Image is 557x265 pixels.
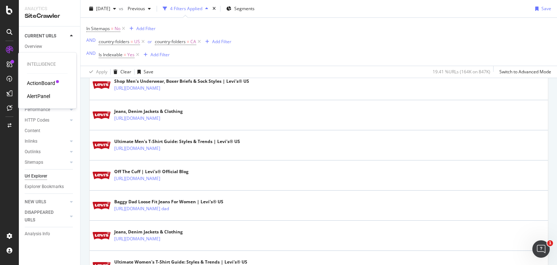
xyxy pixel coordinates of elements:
button: Add Filter [141,50,170,59]
span: 2025 Aug. 14th [96,5,110,12]
a: Sitemaps [25,159,68,166]
img: main image [92,202,111,209]
a: Analysis Info [25,230,75,238]
div: Off The Cuff | Levi's® Official Blog [114,168,192,175]
span: In Sitemaps [86,25,110,32]
span: Is Indexable [99,52,123,58]
img: main image [92,81,111,89]
div: AND [86,50,96,56]
span: = [124,52,126,58]
span: vs [119,5,125,12]
div: Url Explorer [25,172,47,180]
button: Save [135,66,153,78]
button: Add Filter [202,37,231,46]
a: ActionBoard [27,79,55,87]
div: Apply [96,69,107,75]
div: Outlinks [25,148,41,156]
span: No [115,24,120,34]
div: SiteCrawler [25,12,74,20]
div: Jeans, Denim Jackets & Clothing [114,229,192,235]
span: = [187,38,189,45]
a: AlertPanel [27,93,50,100]
button: AND [86,37,96,44]
div: CURRENT URLS [25,32,56,40]
button: Previous [125,3,154,15]
div: DISAPPEARED URLS [25,209,61,224]
button: Add Filter [127,24,156,33]
div: Add Filter [150,52,170,58]
div: Analysis Info [25,230,50,238]
button: [DATE] [86,3,119,15]
div: Intelligence [27,61,67,68]
div: Content [25,127,40,135]
div: times [211,5,217,12]
a: Performance [25,106,68,114]
a: [URL][DOMAIN_NAME] [114,235,160,242]
div: Inlinks [25,138,37,145]
div: 4 Filters Applied [170,5,202,12]
span: Previous [125,5,145,12]
div: Explorer Bookmarks [25,183,64,191]
a: Overview [25,43,75,50]
a: Url Explorer [25,172,75,180]
img: main image [92,232,111,240]
div: AND [86,37,96,43]
a: NEW URLS [25,198,68,206]
div: Switch to Advanced Mode [499,69,551,75]
div: 19.41 % URLs ( 164K on 847K ) [433,69,490,75]
button: Switch to Advanced Mode [496,66,551,78]
div: Save [144,69,153,75]
a: Outlinks [25,148,68,156]
div: Jeans, Denim Jackets & Clothing [114,108,192,115]
a: Content [25,127,75,135]
button: Apply [86,66,107,78]
div: Performance [25,106,50,114]
div: NEW URLS [25,198,46,206]
iframe: Intercom live chat [532,240,550,258]
div: Shop Men's Underwear, Boxer Briefs & Sock Styles | Levi's® US [114,78,249,85]
a: [URL][DOMAIN_NAME] dad [114,205,169,212]
span: Yes [127,50,135,60]
button: Clear [111,66,131,78]
button: Segments [223,3,257,15]
a: CURRENT URLS [25,32,68,40]
button: Save [532,3,551,15]
a: [URL][DOMAIN_NAME] [114,115,160,122]
div: Save [541,5,551,12]
a: HTTP Codes [25,117,68,124]
span: Segments [234,5,255,12]
div: Baggy Dad Loose Fit Jeans For Women | Levi's® US [114,199,223,205]
a: [URL][DOMAIN_NAME] [114,175,160,182]
div: Add Filter [136,25,156,32]
span: 1 [547,240,553,246]
a: [URL][DOMAIN_NAME] [114,145,160,152]
span: = [131,38,133,45]
button: or [148,38,152,45]
a: Explorer Bookmarks [25,183,75,191]
div: HTTP Codes [25,117,49,124]
div: Analytics [25,6,74,12]
div: Add Filter [212,38,231,45]
div: Clear [120,69,131,75]
a: Inlinks [25,138,68,145]
button: 4 Filters Applied [160,3,211,15]
span: US [134,37,140,47]
button: AND [86,50,96,57]
a: [URL][DOMAIN_NAME] [114,85,160,92]
div: Ultimate Men's T-Shirt Guide: Styles & Trends | Levi's® US [114,138,240,145]
a: DISAPPEARED URLS [25,209,68,224]
div: Sitemaps [25,159,43,166]
span: = [111,25,114,32]
img: main image [92,142,111,149]
img: main image [92,111,111,119]
img: main image [92,172,111,179]
span: country-folders [99,38,129,45]
span: country-folders [155,38,186,45]
div: Overview [25,43,42,50]
span: CA [190,37,196,47]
